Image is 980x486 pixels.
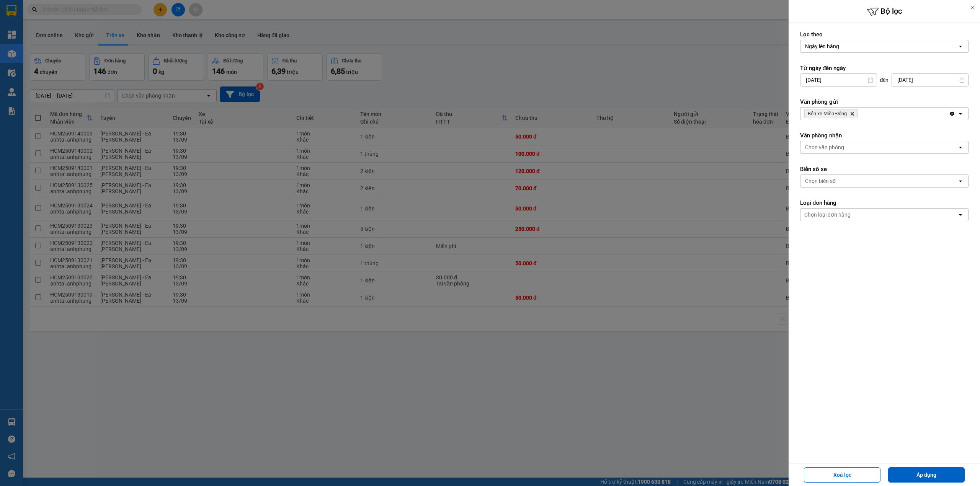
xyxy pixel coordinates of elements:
span: Bến xe Miền Đông [808,111,847,117]
div: Chọn loại đơn hàng [804,211,851,219]
label: Lọc theo [800,31,969,38]
button: Xoá lọc [804,467,880,483]
svg: open [957,111,964,117]
svg: open [957,43,964,49]
label: Văn phòng gửi [800,98,969,106]
div: Chọn biển số [805,177,836,185]
h6: Bộ lọc [789,6,980,18]
input: Select a date. [800,74,877,86]
input: Selected Bến xe Miền Đông. [859,110,860,117]
svg: open [957,178,964,184]
svg: open [957,212,964,218]
div: Chọn văn phòng [805,144,844,151]
label: Văn phòng nhận [800,132,969,139]
label: Loại đơn hàng [800,199,969,207]
label: Từ ngày đến ngày [800,64,969,72]
label: Biển số xe [800,165,969,173]
div: Ngày lên hàng [805,42,839,50]
svg: Clear all [949,111,955,117]
svg: open [957,144,964,150]
svg: Delete [850,111,854,116]
span: Bến xe Miền Đông, close by backspace [804,109,858,118]
input: Select a date. [892,74,968,86]
span: đến [880,76,889,84]
button: Áp dụng [888,467,965,483]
